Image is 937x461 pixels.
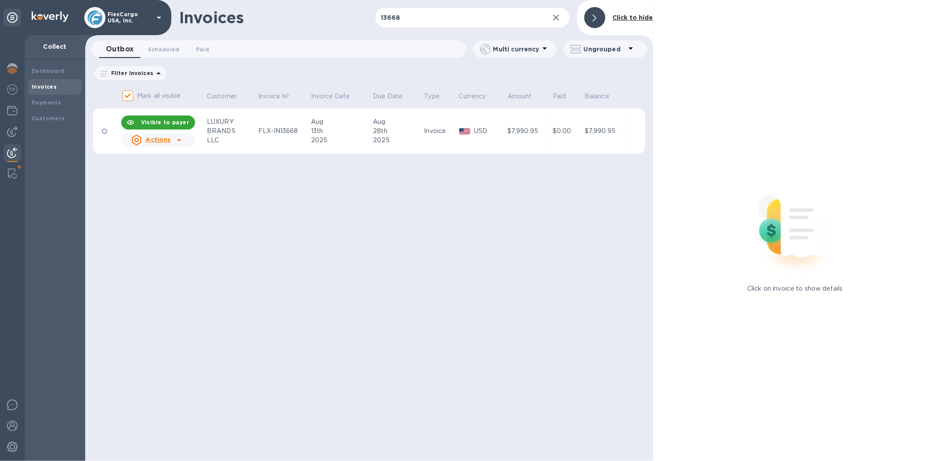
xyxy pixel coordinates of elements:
[459,92,486,101] p: Currency
[4,9,21,26] div: Unpin categories
[207,92,237,101] p: Customer
[179,8,244,27] h1: Invoices
[106,43,134,55] span: Outbox
[373,92,402,101] p: Due Date
[32,83,57,90] b: Invoices
[108,69,153,77] p: Filter Invoices
[32,42,78,51] p: Collect
[207,126,256,136] div: BRANDS
[32,99,61,106] b: Payments
[258,126,308,136] div: FLX-IN13668
[311,126,370,136] div: 13th
[507,92,532,101] p: Amount
[311,92,350,101] p: Invoice Date
[493,45,539,54] p: Multi currency
[553,92,566,101] p: Paid
[507,126,550,136] div: $7,990.95
[141,119,189,126] b: Visible to payer
[553,126,582,136] div: $0.00
[311,92,362,101] span: Invoice Date
[148,45,180,54] span: Scheduled
[585,126,627,136] div: $7,990.95
[474,126,505,136] p: USD
[207,136,256,145] div: LLC
[584,45,626,54] p: Ungrouped
[207,92,248,101] span: Customer
[585,92,621,101] span: Balance
[424,92,440,101] p: Type
[258,92,300,101] span: Invoice №
[459,128,471,134] img: USD
[553,92,578,101] span: Paid
[108,11,152,24] p: FlexCargo USA, Inc.
[32,68,65,74] b: Dashboard
[424,126,456,136] div: Invoice
[311,136,370,145] div: 2025
[612,14,653,21] b: Click to hide
[373,92,414,101] span: Due Date
[32,115,65,122] b: Customers
[747,284,843,293] p: Click on invoice to show details
[207,117,256,126] div: LUXURY
[373,136,421,145] div: 2025
[311,117,370,126] div: Aug
[459,92,498,101] span: Currency
[137,91,181,101] p: Mark all visible
[145,136,170,143] u: Actions
[585,92,609,101] p: Balance
[507,92,543,101] span: Amount
[373,117,421,126] div: Aug
[7,84,18,95] img: Foreign exchange
[7,105,18,116] img: Wallets
[373,126,421,136] div: 28th
[258,92,289,101] p: Invoice №
[196,45,209,54] span: Paid
[32,11,69,22] img: Logo
[424,92,451,101] span: Type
